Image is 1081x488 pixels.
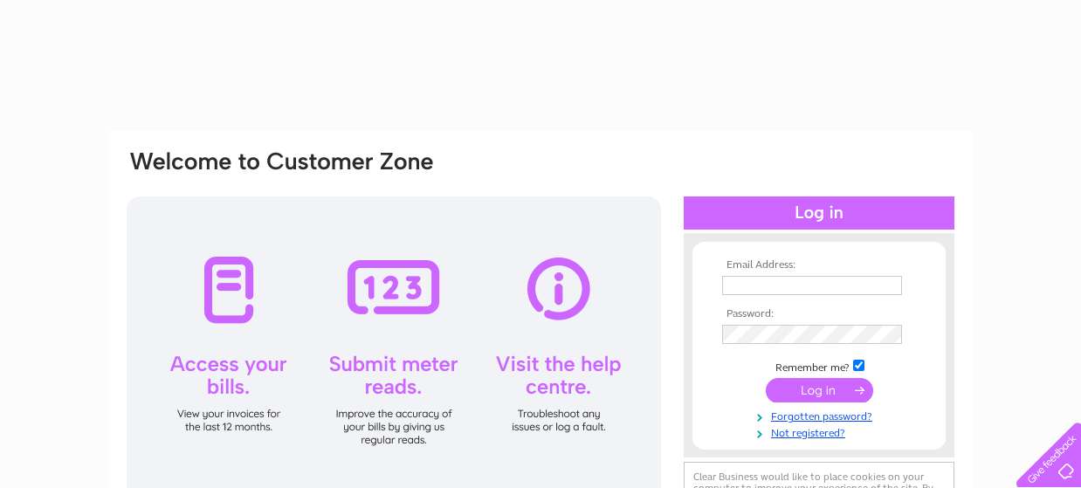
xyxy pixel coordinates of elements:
[766,378,873,402] input: Submit
[722,407,920,423] a: Forgotten password?
[718,357,920,375] td: Remember me?
[718,308,920,320] th: Password:
[718,259,920,271] th: Email Address:
[722,423,920,440] a: Not registered?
